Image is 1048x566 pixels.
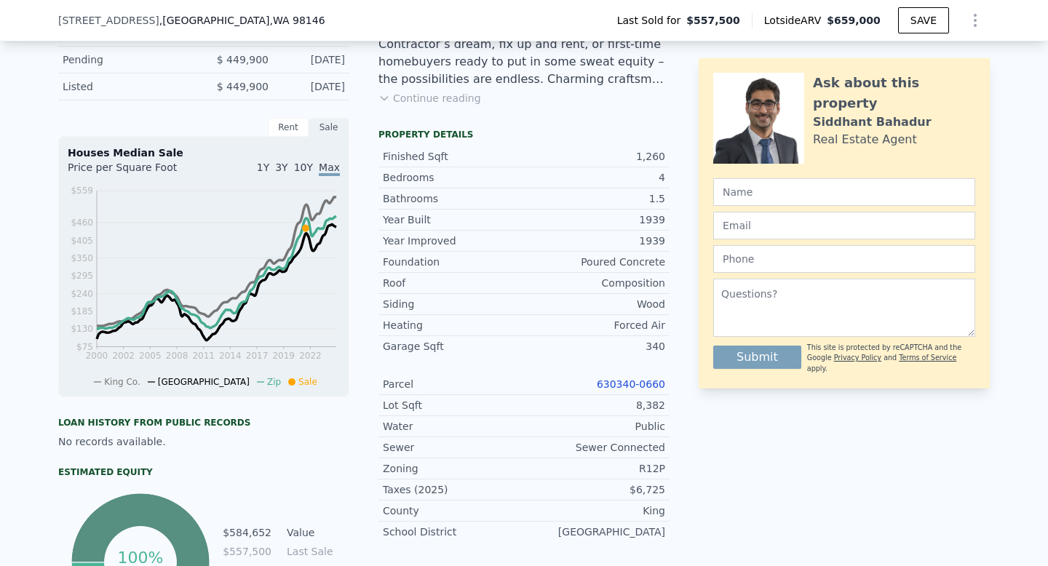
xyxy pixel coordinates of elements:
[524,297,665,311] div: Wood
[383,212,524,227] div: Year Built
[383,377,524,391] div: Parcel
[139,351,162,361] tspan: 2005
[219,351,242,361] tspan: 2014
[192,351,215,361] tspan: 2011
[383,255,524,269] div: Foundation
[813,113,932,131] div: Siddhant Bahadur
[713,245,975,273] input: Phone
[257,162,269,173] span: 1Y
[319,162,340,176] span: Max
[834,354,881,362] a: Privacy Policy
[524,149,665,164] div: 1,260
[713,346,801,369] button: Submit
[524,255,665,269] div: Poured Concrete
[217,81,269,92] span: $ 449,900
[524,419,665,434] div: Public
[383,297,524,311] div: Siding
[112,351,135,361] tspan: 2002
[383,339,524,354] div: Garage Sqft
[71,306,93,316] tspan: $185
[383,419,524,434] div: Water
[898,7,949,33] button: SAVE
[71,253,93,263] tspan: $350
[272,351,295,361] tspan: 2019
[383,276,524,290] div: Roof
[524,212,665,227] div: 1939
[383,170,524,185] div: Bedrooms
[158,377,250,387] span: [GEOGRAPHIC_DATA]
[280,79,345,94] div: [DATE]
[217,54,269,65] span: $ 449,900
[383,525,524,539] div: School District
[378,91,481,105] button: Continue reading
[159,13,325,28] span: , [GEOGRAPHIC_DATA]
[617,13,687,28] span: Last Sold for
[524,234,665,248] div: 1939
[807,343,975,374] div: This site is protected by reCAPTCHA and the Google and apply.
[299,351,322,361] tspan: 2022
[71,186,93,196] tspan: $559
[383,503,524,518] div: County
[813,131,917,148] div: Real Estate Agent
[166,351,188,361] tspan: 2008
[280,52,345,67] div: [DATE]
[383,461,524,476] div: Zoning
[686,13,740,28] span: $557,500
[71,289,93,299] tspan: $240
[524,525,665,539] div: [GEOGRAPHIC_DATA]
[524,482,665,497] div: $6,725
[813,73,975,113] div: Ask about this property
[222,525,272,541] td: $584,652
[71,324,93,334] tspan: $130
[284,543,349,559] td: Last Sale
[524,461,665,476] div: R12P
[71,271,93,281] tspan: $295
[267,377,281,387] span: Zip
[378,18,670,88] div: Overwhelming investment opportunity! Contractor’s dream, fix up and rent, or first-time homebuyer...
[71,218,93,228] tspan: $460
[86,351,108,361] tspan: 2000
[961,6,990,35] button: Show Options
[524,191,665,206] div: 1.5
[524,440,665,455] div: Sewer Connected
[378,129,670,140] div: Property details
[284,525,349,541] td: Value
[524,503,665,518] div: King
[269,15,325,26] span: , WA 98146
[58,13,159,28] span: [STREET_ADDRESS]
[383,149,524,164] div: Finished Sqft
[524,276,665,290] div: Composition
[58,434,349,449] div: No records available.
[597,378,665,390] a: 630340-0660
[524,170,665,185] div: 4
[58,417,349,429] div: Loan history from public records
[524,339,665,354] div: 340
[383,234,524,248] div: Year Improved
[71,236,93,246] tspan: $405
[383,398,524,412] div: Lot Sqft
[275,162,287,173] span: 3Y
[524,318,665,332] div: Forced Air
[383,440,524,455] div: Sewer
[294,162,313,173] span: 10Y
[764,13,827,28] span: Lotside ARV
[827,15,881,26] span: $659,000
[63,79,192,94] div: Listed
[383,318,524,332] div: Heating
[104,377,140,387] span: King Co.
[298,377,317,387] span: Sale
[222,543,272,559] td: $557,500
[309,118,349,137] div: Sale
[383,191,524,206] div: Bathrooms
[246,351,269,361] tspan: 2017
[76,342,93,352] tspan: $75
[899,354,956,362] a: Terms of Service
[713,178,975,206] input: Name
[58,466,349,478] div: Estimated Equity
[713,212,975,239] input: Email
[524,398,665,412] div: 8,382
[268,118,309,137] div: Rent
[68,160,204,183] div: Price per Square Foot
[68,146,340,160] div: Houses Median Sale
[63,52,192,67] div: Pending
